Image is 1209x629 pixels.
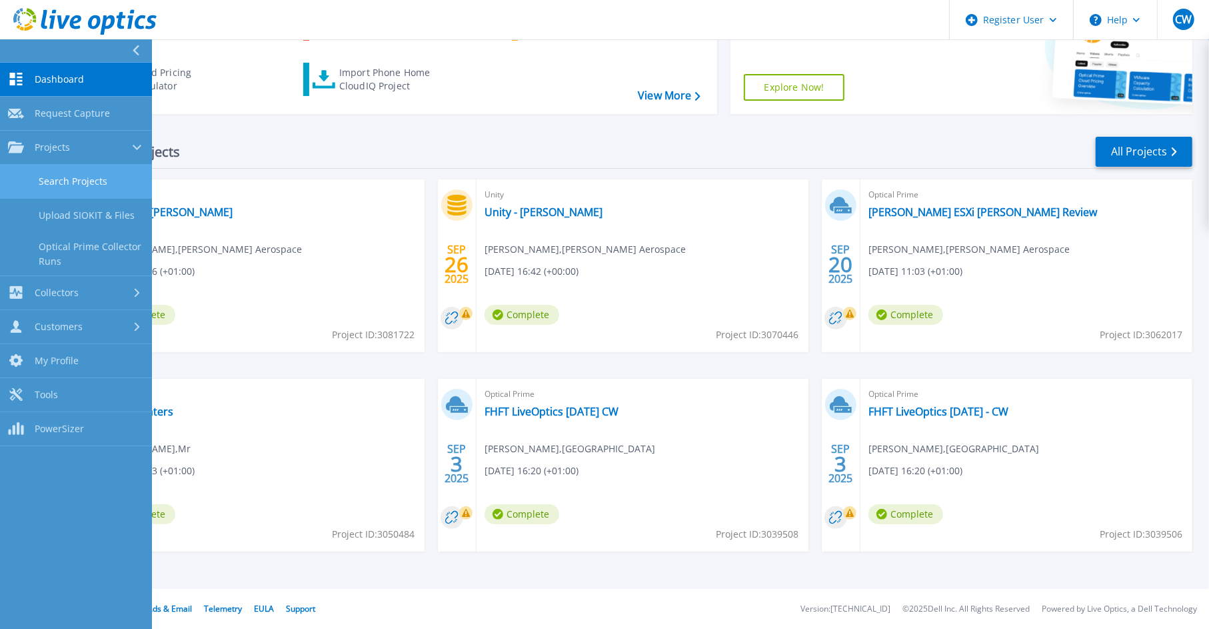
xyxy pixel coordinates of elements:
span: Optical Prime [868,187,1184,202]
span: Optical Prime [101,187,417,202]
span: Unity [485,187,800,202]
a: All Projects [1096,137,1192,167]
a: Unity - [PERSON_NAME] [485,205,603,219]
span: 3 [834,458,846,470]
span: Collectors [35,287,79,299]
div: SEP 2025 [444,440,469,488]
span: 3 [451,458,463,470]
div: SEP 2025 [444,240,469,289]
span: [PERSON_NAME] , [PERSON_NAME] Aerospace [485,242,686,257]
li: Powered by Live Optics, a Dell Technology [1042,605,1197,614]
span: [DATE] 11:03 (+01:00) [868,264,962,279]
a: Ads & Email [147,603,192,614]
span: CW [1175,14,1192,25]
span: Project ID: 3081722 [332,328,415,342]
span: Request Capture [35,107,110,119]
span: [PERSON_NAME] , [GEOGRAPHIC_DATA] [868,442,1039,456]
span: Optical Prime [868,387,1184,402]
span: [DATE] 16:42 (+00:00) [485,264,579,279]
span: Complete [868,504,943,524]
a: FHFT LiveOptics [DATE] - CW [868,405,1008,418]
span: Complete [485,504,559,524]
a: VMware - [PERSON_NAME] [101,205,233,219]
span: Project ID: 3039506 [1100,527,1182,542]
div: SEP 2025 [828,440,853,488]
span: My Profile [35,355,79,367]
span: Tools [35,389,58,401]
a: Telemetry [204,603,242,614]
span: [DATE] 16:20 (+01:00) [485,464,579,478]
span: Projects [35,141,70,153]
span: 20 [828,259,852,270]
span: Optical Prime [101,387,417,402]
span: Customers [35,321,83,333]
span: [DATE] 16:20 (+01:00) [868,464,962,478]
span: [PERSON_NAME] , [GEOGRAPHIC_DATA] [485,442,655,456]
span: Project ID: 3070446 [716,328,798,342]
li: Version: [TECHNICAL_ID] [800,605,890,614]
div: Import Phone Home CloudIQ Project [339,66,443,93]
span: Project ID: 3039508 [716,527,798,542]
div: SEP 2025 [828,240,853,289]
a: FHFT LiveOptics [DATE] CW [485,405,618,418]
a: View More [638,89,700,102]
span: Project ID: 3062017 [1100,328,1182,342]
a: Explore Now! [744,74,845,101]
a: Support [286,603,315,614]
span: Project ID: 3050484 [332,527,415,542]
span: Dashboard [35,73,84,85]
a: Cloud Pricing Calculator [95,63,243,96]
div: Cloud Pricing Calculator [131,66,237,93]
span: Complete [485,305,559,325]
a: [PERSON_NAME] ESXi [PERSON_NAME] Review [868,205,1097,219]
li: © 2025 Dell Inc. All Rights Reserved [902,605,1030,614]
span: Complete [868,305,943,325]
span: [PERSON_NAME] , [PERSON_NAME] Aerospace [101,242,302,257]
span: PowerSizer [35,423,84,435]
span: 26 [445,259,469,270]
a: EULA [254,603,274,614]
span: Optical Prime [485,387,800,402]
span: [PERSON_NAME] , [PERSON_NAME] Aerospace [868,242,1070,257]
